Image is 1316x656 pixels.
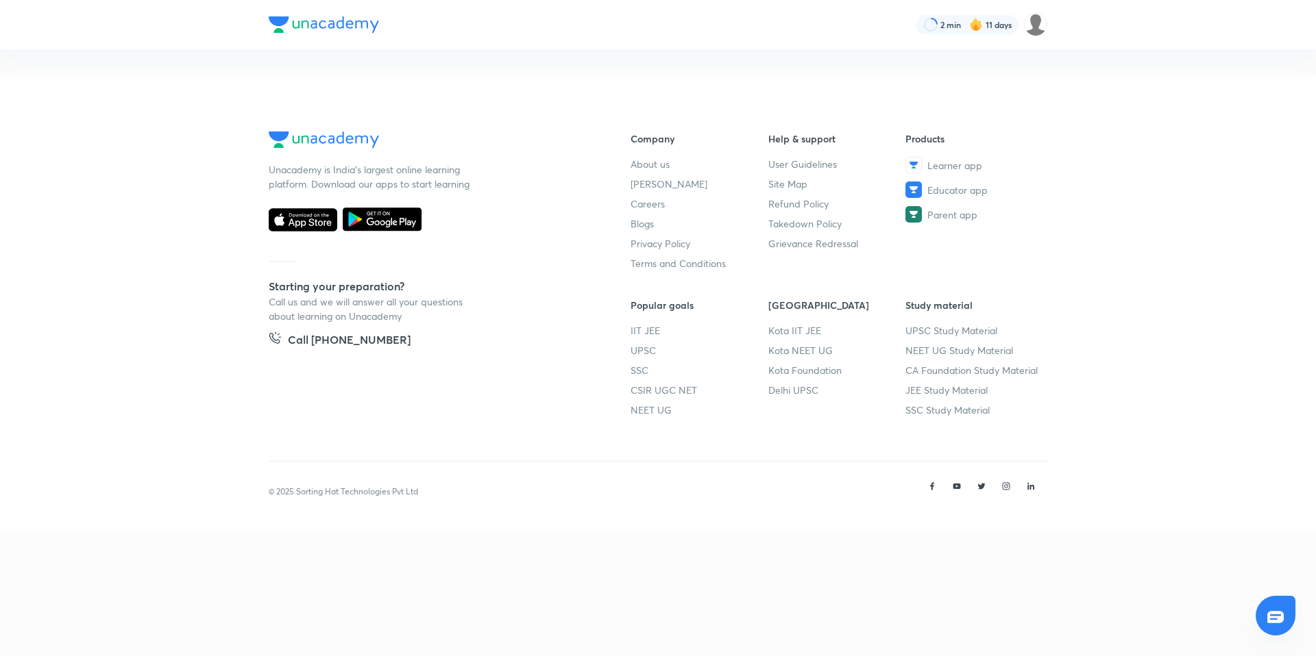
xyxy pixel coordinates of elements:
a: SSC [631,363,768,377]
h6: Company [631,131,768,146]
a: CSIR UGC NET [631,383,768,397]
img: Parent app [905,206,922,223]
a: Blogs [631,216,768,231]
a: Educator app [905,181,1043,198]
a: [PERSON_NAME] [631,177,768,191]
h5: Call [PHONE_NUMBER] [288,331,411,351]
a: NEET UG [631,403,768,417]
a: CA Foundation Study Material [905,363,1043,377]
h6: Study material [905,298,1043,312]
a: JEE Study Material [905,383,1043,397]
a: Call [PHONE_NUMBER] [269,331,411,351]
span: Learner app [927,158,982,173]
h6: [GEOGRAPHIC_DATA] [768,298,906,312]
a: IIT JEE [631,323,768,338]
h6: Help & support [768,131,906,146]
p: © 2025 Sorting Hat Technologies Pvt Ltd [269,485,418,498]
p: Unacademy is India’s largest online learning platform. Download our apps to start learning [269,162,474,191]
img: Learner app [905,157,922,173]
img: streak [969,18,983,31]
a: About us [631,157,768,171]
span: Educator app [927,183,988,197]
a: UPSC [631,343,768,357]
a: Kota IIT JEE [768,323,906,338]
h5: Starting your preparation? [269,278,587,294]
a: UPSC Study Material [905,323,1043,338]
h6: Products [905,131,1043,146]
a: User Guidelines [768,157,906,171]
a: Refund Policy [768,197,906,211]
a: SSC Study Material [905,403,1043,417]
img: Educator app [905,181,922,198]
a: Takedown Policy [768,216,906,231]
a: Kota Foundation [768,363,906,377]
a: Terms and Conditions [631,256,768,270]
a: NEET UG Study Material [905,343,1043,357]
img: Ajeet Kumar [1024,13,1047,36]
span: Parent app [927,207,977,222]
a: Careers [631,197,768,211]
img: Company Logo [269,131,379,148]
h6: Popular goals [631,298,768,312]
p: Call us and we will answer all your questions about learning on Unacademy [269,294,474,323]
a: Site Map [768,177,906,191]
a: Learner app [905,157,1043,173]
a: Company Logo [269,131,587,151]
img: Company Logo [269,16,379,33]
a: Kota NEET UG [768,343,906,357]
a: Parent app [905,206,1043,223]
span: Careers [631,197,665,211]
a: Privacy Policy [631,236,768,251]
a: Delhi UPSC [768,383,906,397]
a: Grievance Redressal [768,236,906,251]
